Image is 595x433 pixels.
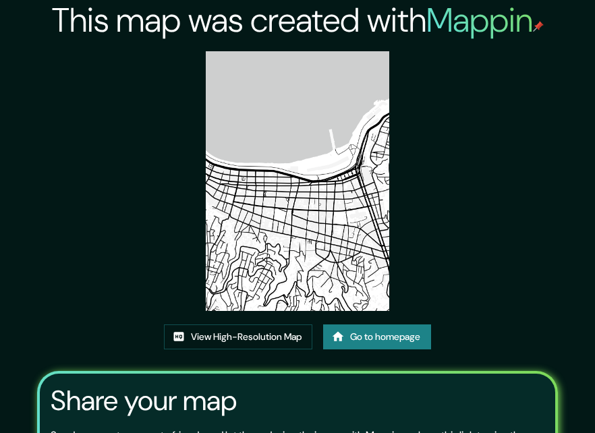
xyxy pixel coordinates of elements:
[323,324,431,349] a: Go to homepage
[533,21,544,32] img: mappin-pin
[51,384,237,417] h3: Share your map
[164,324,312,349] a: View High-Resolution Map
[206,51,389,311] img: created-map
